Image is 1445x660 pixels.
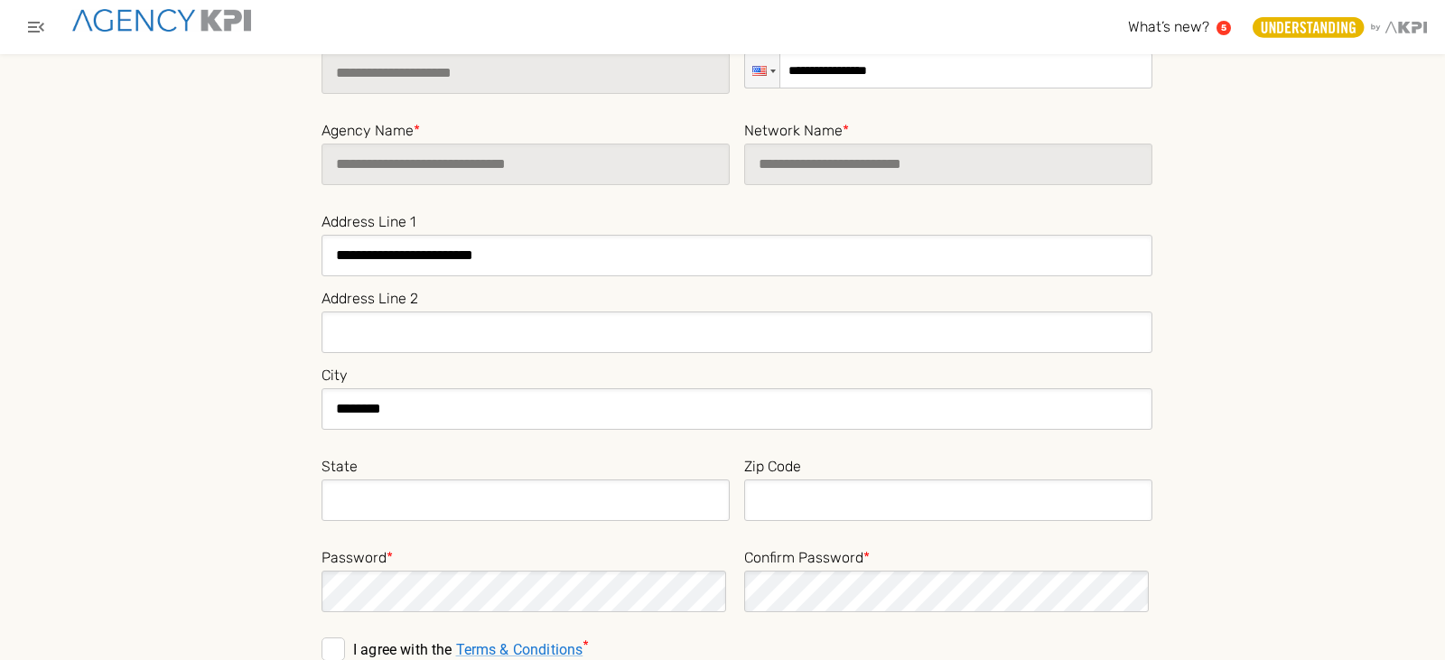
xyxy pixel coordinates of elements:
[322,208,1152,233] label: Address Line 1
[1217,21,1231,35] a: 5
[744,544,1152,569] label: Confirm Password
[322,116,730,142] label: Agency Name
[745,53,779,88] div: United States: + 1
[1128,18,1209,35] span: What’s new?
[322,284,1152,310] label: Address Line 2
[456,641,583,658] a: Terms & Conditions
[353,641,583,658] p: I agree with the
[744,116,1152,142] label: Network Name
[322,361,1152,386] label: City
[744,452,1152,478] label: Zip Code
[72,9,251,32] img: agencykpi-logo-550x69-2d9e3fa8.png
[322,544,730,569] label: Password
[1221,23,1226,33] text: 5
[322,452,730,478] label: State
